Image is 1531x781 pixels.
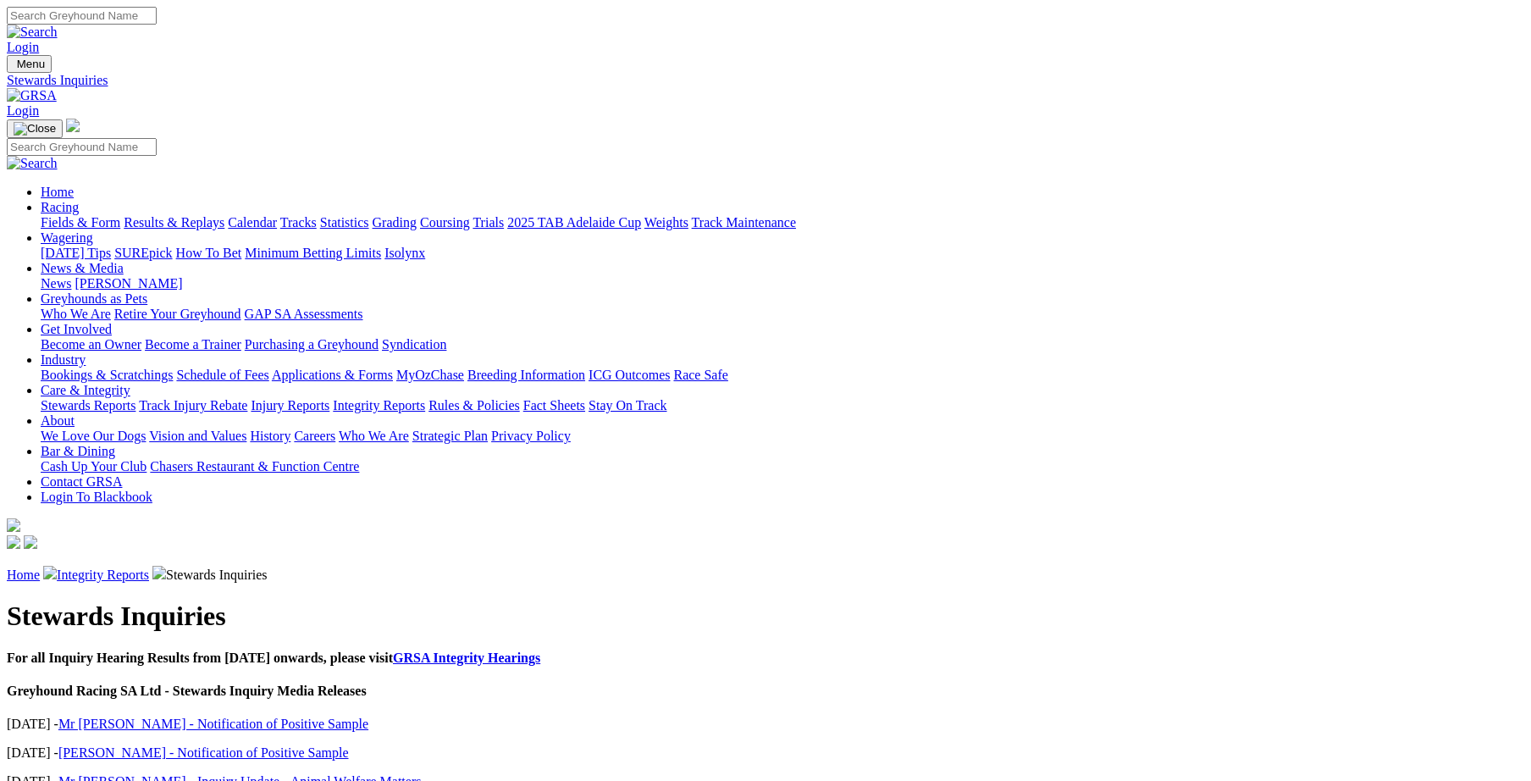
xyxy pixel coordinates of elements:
[41,307,1524,322] div: Greyhounds as Pets
[7,601,1524,632] h1: Stewards Inquiries
[17,58,45,70] span: Menu
[7,88,57,103] img: GRSA
[245,337,379,352] a: Purchasing a Greyhound
[41,185,74,199] a: Home
[382,337,446,352] a: Syndication
[473,215,504,230] a: Trials
[7,518,20,532] img: logo-grsa-white.png
[333,398,425,413] a: Integrity Reports
[75,276,182,291] a: [PERSON_NAME]
[41,200,79,214] a: Racing
[7,156,58,171] img: Search
[41,322,112,336] a: Get Involved
[176,246,242,260] a: How To Bet
[251,398,329,413] a: Injury Reports
[114,246,172,260] a: SUREpick
[7,25,58,40] img: Search
[41,352,86,367] a: Industry
[673,368,727,382] a: Race Safe
[7,73,1524,88] a: Stewards Inquiries
[150,459,359,474] a: Chasers Restaurant & Function Centre
[393,651,540,665] a: GRSA Integrity Hearings
[320,215,369,230] a: Statistics
[57,568,149,582] a: Integrity Reports
[467,368,585,382] a: Breeding Information
[280,215,317,230] a: Tracks
[412,429,488,443] a: Strategic Plan
[41,368,1524,383] div: Industry
[7,55,52,73] button: Toggle navigation
[176,368,268,382] a: Schedule of Fees
[7,40,39,54] a: Login
[428,398,520,413] a: Rules & Policies
[245,307,363,321] a: GAP SA Assessments
[145,337,241,352] a: Become a Trainer
[149,429,246,443] a: Vision and Values
[373,215,417,230] a: Grading
[41,429,1524,444] div: About
[14,122,56,136] img: Close
[589,398,666,413] a: Stay On Track
[7,717,1524,732] p: [DATE] -
[7,119,63,138] button: Toggle navigation
[7,7,157,25] input: Search
[396,368,464,382] a: MyOzChase
[339,429,409,443] a: Who We Are
[43,566,57,579] img: chevron-right.svg
[7,566,1524,583] p: Stewards Inquiries
[66,119,80,132] img: logo-grsa-white.png
[41,444,115,458] a: Bar & Dining
[228,215,277,230] a: Calendar
[41,276,1524,291] div: News & Media
[139,398,247,413] a: Track Injury Rebate
[24,535,37,549] img: twitter.svg
[245,246,381,260] a: Minimum Betting Limits
[41,291,147,306] a: Greyhounds as Pets
[41,337,141,352] a: Become an Owner
[41,490,152,504] a: Login To Blackbook
[7,745,1524,761] p: [DATE] -
[41,474,122,489] a: Contact GRSA
[41,398,135,413] a: Stewards Reports
[41,246,1524,261] div: Wagering
[384,246,425,260] a: Isolynx
[7,103,39,118] a: Login
[41,429,146,443] a: We Love Our Dogs
[7,138,157,156] input: Search
[7,651,540,665] b: For all Inquiry Hearing Results from [DATE] onwards, please visit
[420,215,470,230] a: Coursing
[272,368,393,382] a: Applications & Forms
[41,215,1524,230] div: Racing
[7,684,1524,699] h4: Greyhound Racing SA Ltd - Stewards Inquiry Media Releases
[124,215,224,230] a: Results & Replays
[644,215,688,230] a: Weights
[7,535,20,549] img: facebook.svg
[41,383,130,397] a: Care & Integrity
[41,413,75,428] a: About
[294,429,335,443] a: Careers
[58,745,349,760] a: [PERSON_NAME] - Notification of Positive Sample
[7,568,40,582] a: Home
[41,459,1524,474] div: Bar & Dining
[41,230,93,245] a: Wagering
[491,429,571,443] a: Privacy Policy
[250,429,290,443] a: History
[41,337,1524,352] div: Get Involved
[41,261,124,275] a: News & Media
[152,566,166,579] img: chevron-right.svg
[41,398,1524,413] div: Care & Integrity
[507,215,641,230] a: 2025 TAB Adelaide Cup
[523,398,585,413] a: Fact Sheets
[41,307,111,321] a: Who We Are
[41,246,111,260] a: [DATE] Tips
[692,215,796,230] a: Track Maintenance
[58,717,368,731] a: Mr [PERSON_NAME] - Notification of Positive Sample
[41,459,146,474] a: Cash Up Your Club
[41,368,173,382] a: Bookings & Scratchings
[589,368,670,382] a: ICG Outcomes
[114,307,241,321] a: Retire Your Greyhound
[41,215,120,230] a: Fields & Form
[41,276,71,291] a: News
